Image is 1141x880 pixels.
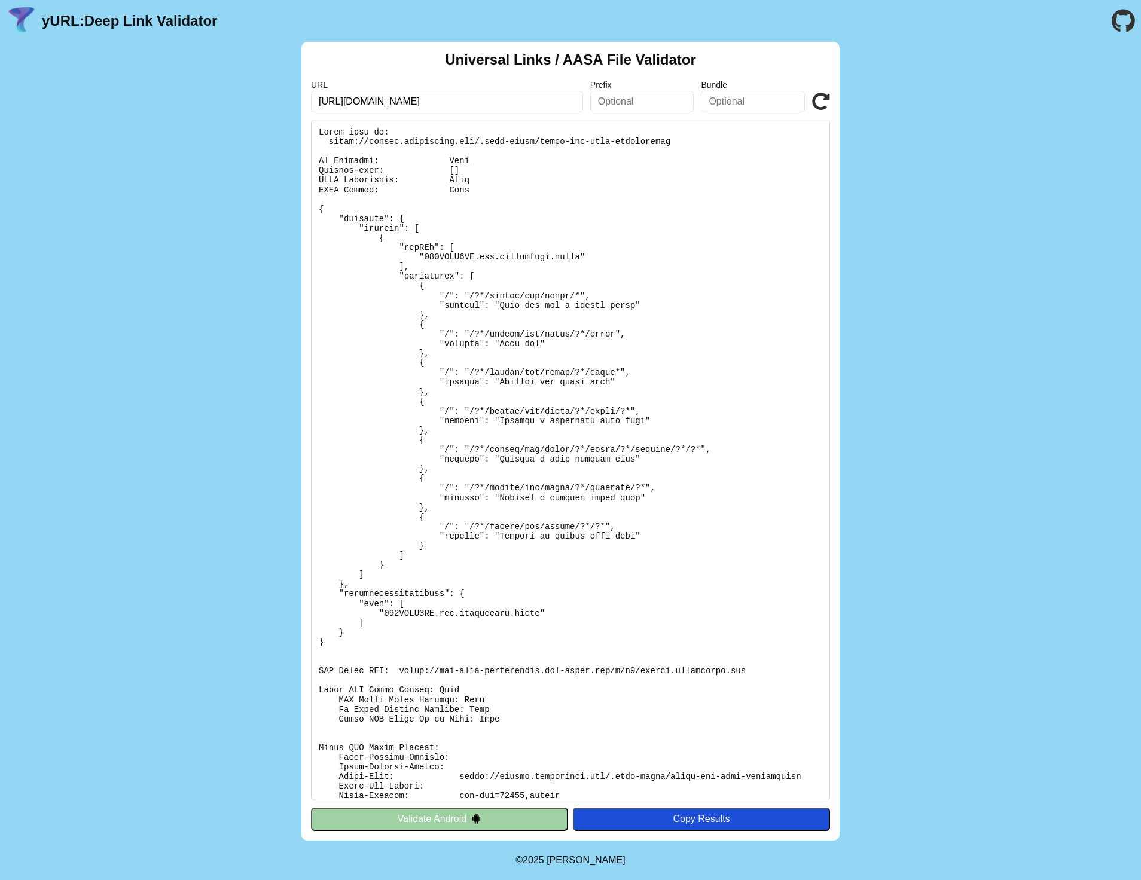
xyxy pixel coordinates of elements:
pre: Lorem ipsu do: sitam://consec.adipiscing.eli/.sedd-eiusm/tempo-inc-utla-etdoloremag Al Enimadmi: ... [311,120,830,800]
h2: Universal Links / AASA File Validator [445,51,696,68]
label: URL [311,80,583,90]
img: yURL Logo [6,5,37,36]
button: Validate Android [311,808,568,830]
a: yURL:Deep Link Validator [42,13,217,29]
label: Bundle [701,80,805,90]
span: 2025 [523,855,544,865]
input: Optional [701,91,805,112]
div: Copy Results [579,814,824,824]
label: Prefix [590,80,694,90]
a: Michael Ibragimchayev's Personal Site [547,855,626,865]
input: Required [311,91,583,112]
footer: © [515,841,625,880]
button: Copy Results [573,808,830,830]
img: droidIcon.svg [471,814,481,824]
input: Optional [590,91,694,112]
